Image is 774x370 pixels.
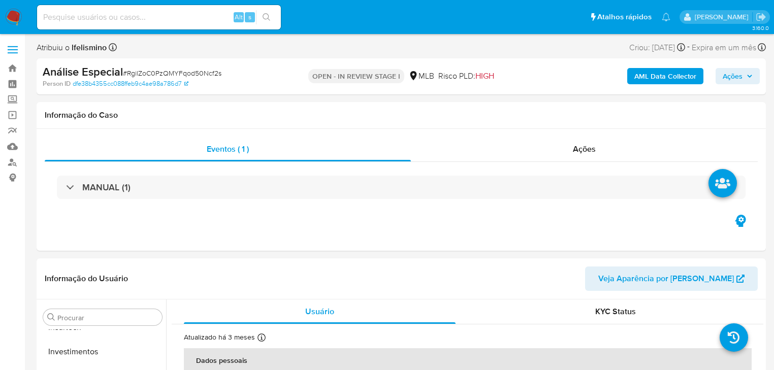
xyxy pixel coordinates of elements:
[598,266,734,291] span: Veja Aparência por [PERSON_NAME]
[39,340,166,364] button: Investimentos
[723,68,743,84] span: Ações
[45,110,758,120] h1: Informação do Caso
[57,313,158,322] input: Procurar
[627,68,703,84] button: AML Data Collector
[45,274,128,284] h1: Informação do Usuário
[70,42,107,53] b: lfelismino
[629,41,685,54] div: Criou: [DATE]
[37,42,107,53] span: Atribuiu o
[475,70,494,82] span: HIGH
[37,11,281,24] input: Pesquise usuários ou casos...
[73,79,188,88] a: dfe38b4355cc088ffeb9c4ae98a786d7
[438,71,494,82] span: Risco PLD:
[595,306,636,317] span: KYC Status
[585,266,758,291] button: Veja Aparência por [PERSON_NAME]
[756,12,766,22] a: Sair
[308,69,404,83] p: OPEN - IN REVIEW STAGE I
[687,41,690,54] span: -
[716,68,760,84] button: Ações
[256,10,277,24] button: search-icon
[692,42,756,53] span: Expira em um mês
[248,12,251,22] span: s
[207,143,249,155] span: Eventos ( 1 )
[634,68,696,84] b: AML Data Collector
[184,332,255,342] p: Atualizado há 3 meses
[305,306,334,317] span: Usuário
[43,79,71,88] b: Person ID
[408,71,434,82] div: MLB
[82,182,131,193] h3: MANUAL (1)
[573,143,596,155] span: Ações
[43,63,123,80] b: Análise Especial
[235,12,243,22] span: Alt
[123,68,221,78] span: # RgilZoC0PzQMYFqod50Ncf2s
[662,13,670,21] a: Notificações
[47,313,55,321] button: Procurar
[597,12,652,22] span: Atalhos rápidos
[695,12,752,22] p: laisa.felismino@mercadolivre.com
[57,176,746,199] div: MANUAL (1)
